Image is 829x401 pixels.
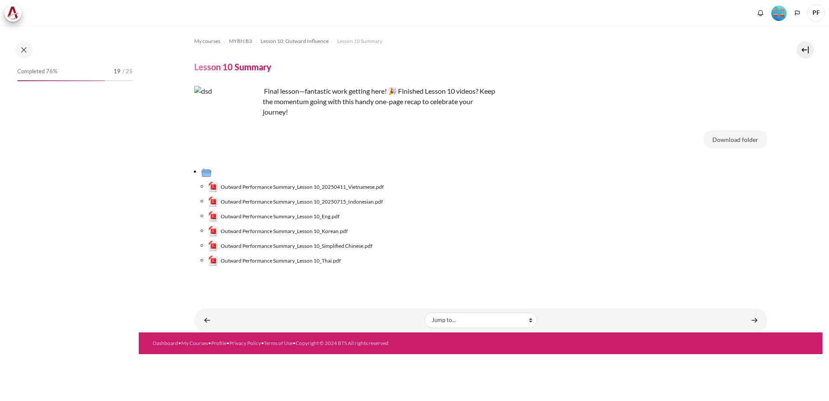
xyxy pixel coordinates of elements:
[208,211,340,222] a: Outward Performance Summary_Lesson 10_Eng.pdfOutward Performance Summary_Lesson 10_Eng.pdf
[746,312,763,329] a: New Platform, New Relationship (Sherene's Story) ►
[261,37,329,45] span: Lesson 10: Outward Influence
[194,36,220,46] a: My courses
[229,37,252,45] span: MYBN B3
[296,340,388,346] a: Copyright © 2024 BTS All rights reserved
[208,182,384,192] a: Outward Performance Summary_Lesson 10_20250411_Vietnamese.pdfOutward Performance Summary_Lesson 1...
[337,37,382,45] span: Lesson 10 Summary
[208,241,373,251] a: Outward Performance Summary_Lesson 10_Simplified Chinese.pdfOutward Performance Summary_Lesson 10...
[17,67,57,76] span: Completed 76%
[17,80,105,81] div: 76%
[703,130,767,148] button: Download folder
[221,183,384,191] span: Outward Performance Summary_Lesson 10_20250411_Vietnamese.pdf
[337,36,382,46] a: Lesson 10 Summary
[208,226,348,237] a: Outward Performance Summary_Lesson 10_Korean.pdfOutward Performance Summary_Lesson 10_Korean.pdf
[807,4,825,22] span: PF
[768,5,790,21] a: Level #4
[208,256,219,266] img: Outward Performance Summary_Lesson 10_Thai.pdf
[122,67,133,76] span: / 25
[194,86,259,151] img: dsd
[199,312,216,329] a: ◄ Lesson 10 Videos (19 min.)
[181,340,208,346] a: My Courses
[194,34,767,48] nav: Navigation bar
[229,340,261,346] a: Privacy Policy
[807,4,825,22] a: User menu
[139,26,822,332] section: Content
[263,87,495,116] span: Final lesson—fantastic work getting here! 🎉 Finished Lesson 10 videos? Keep the momentum going wi...
[771,6,787,21] img: Level #4
[208,211,219,222] img: Outward Performance Summary_Lesson 10_Eng.pdf
[261,36,329,46] a: Lesson 10: Outward Influence
[4,4,26,22] a: Architeck Architeck
[208,182,219,192] img: Outward Performance Summary_Lesson 10_20250411_Vietnamese.pdf
[153,340,178,346] a: Dashboard
[194,61,271,72] h4: Lesson 10 Summary
[194,37,220,45] span: My courses
[114,67,121,76] span: 19
[754,7,767,20] div: Show notification window with no new notifications
[208,197,383,207] a: Outward Performance Summary_Lesson 10_20250715_Indonesian.pdfOutward Performance Summary_Lesson 1...
[221,242,372,250] span: Outward Performance Summary_Lesson 10_Simplified Chinese.pdf
[7,7,19,20] img: Architeck
[771,5,787,21] div: Level #4
[211,340,226,346] a: Profile
[208,241,219,251] img: Outward Performance Summary_Lesson 10_Simplified Chinese.pdf
[221,227,348,235] span: Outward Performance Summary_Lesson 10_Korean.pdf
[791,7,804,20] button: Languages
[264,340,293,346] a: Terms of Use
[221,257,341,265] span: Outward Performance Summary_Lesson 10_Thai.pdf
[208,226,219,237] img: Outward Performance Summary_Lesson 10_Korean.pdf
[153,339,518,347] div: • • • • •
[221,213,339,220] span: Outward Performance Summary_Lesson 10_Eng.pdf
[221,198,383,206] span: Outward Performance Summary_Lesson 10_20250715_Indonesian.pdf
[208,197,219,207] img: Outward Performance Summary_Lesson 10_20250715_Indonesian.pdf
[208,256,341,266] a: Outward Performance Summary_Lesson 10_Thai.pdfOutward Performance Summary_Lesson 10_Thai.pdf
[229,36,252,46] a: MYBN B3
